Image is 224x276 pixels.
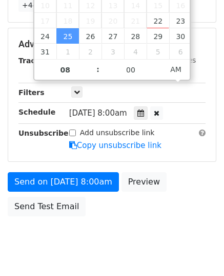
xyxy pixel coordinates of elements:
label: Add unsubscribe link [80,127,155,138]
span: August 25, 2025 [56,28,79,44]
a: Send Test Email [8,197,86,216]
h5: Advanced [18,39,206,50]
span: August 21, 2025 [124,13,147,28]
span: August 26, 2025 [79,28,101,44]
span: August 23, 2025 [169,13,192,28]
span: September 6, 2025 [169,44,192,59]
span: August 31, 2025 [34,44,57,59]
span: August 22, 2025 [147,13,169,28]
a: Copy unsubscribe link [69,141,161,150]
span: August 17, 2025 [34,13,57,28]
span: September 3, 2025 [101,44,124,59]
span: August 28, 2025 [124,28,147,44]
span: August 19, 2025 [79,13,101,28]
iframe: Chat Widget [173,227,224,276]
span: September 2, 2025 [79,44,101,59]
span: August 18, 2025 [56,13,79,28]
span: : [96,59,99,80]
span: [DATE] 8:00am [69,108,127,118]
input: Hour [34,60,97,80]
strong: Unsubscribe [18,129,69,137]
span: August 30, 2025 [169,28,192,44]
a: Preview [121,172,167,192]
span: September 1, 2025 [56,44,79,59]
span: August 24, 2025 [34,28,57,44]
span: Click to toggle [162,59,190,80]
strong: Tracking [18,57,53,65]
span: August 20, 2025 [101,13,124,28]
a: Send on [DATE] 8:00am [8,172,119,192]
span: August 29, 2025 [147,28,169,44]
span: September 4, 2025 [124,44,147,59]
strong: Filters [18,88,45,97]
strong: Schedule [18,108,55,116]
input: Minute [99,60,162,80]
span: August 27, 2025 [101,28,124,44]
span: September 5, 2025 [147,44,169,59]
